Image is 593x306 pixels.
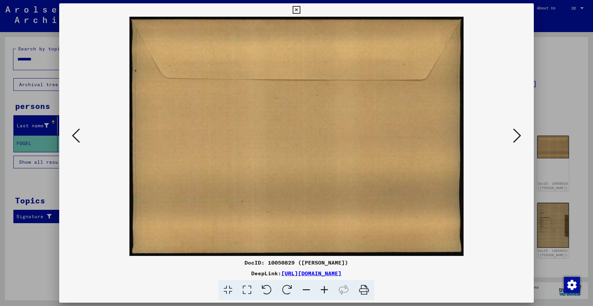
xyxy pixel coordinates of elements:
img: Change consent [564,277,580,293]
img: 002.jpg [82,17,511,256]
a: [URL][DOMAIN_NAME] [281,270,341,277]
font: DocID: 10050829 ([PERSON_NAME]) [244,259,348,266]
font: DeepLink: [251,270,281,277]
